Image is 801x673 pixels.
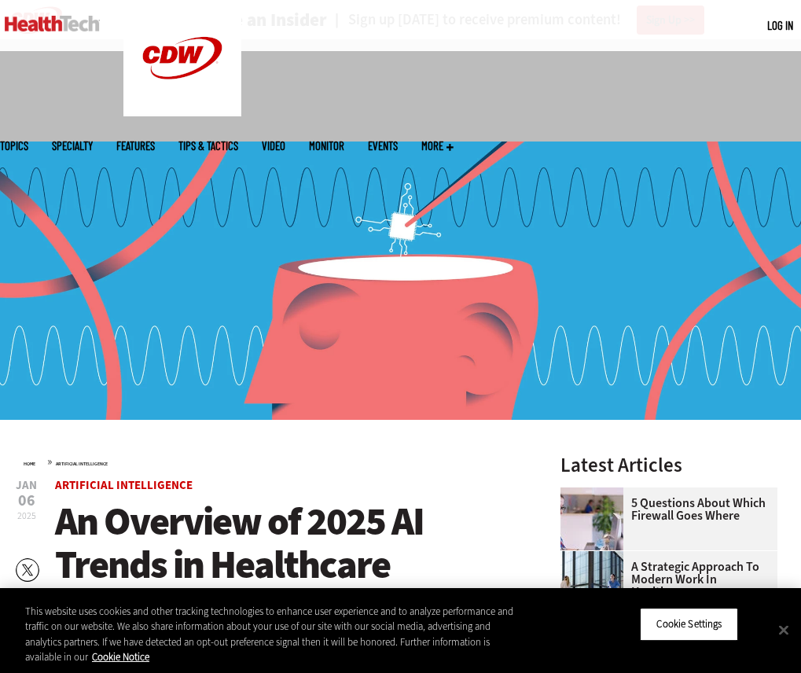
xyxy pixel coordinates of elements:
[560,561,768,598] a: A Strategic Approach to Modern Work in Healthcare
[17,509,36,522] span: 2025
[560,497,768,522] a: 5 Questions About Which Firewall Goes Where
[640,608,738,641] button: Cookie Settings
[16,480,37,491] span: Jan
[309,140,344,152] a: MonITor
[560,487,623,550] img: Healthcare provider using computer
[766,612,801,647] button: Close
[52,140,93,152] span: Specialty
[5,16,100,31] img: Home
[262,140,285,152] a: Video
[25,604,524,665] div: This website uses cookies and other tracking technologies to enhance user experience and to analy...
[92,650,149,664] a: More information about your privacy
[560,455,777,475] h3: Latest Articles
[24,455,521,468] div: »
[55,495,424,590] span: An Overview of 2025 AI Trends in Healthcare
[560,551,631,564] a: Health workers in a modern hospital
[55,477,193,493] a: Artificial Intelligence
[56,461,108,467] a: Artificial Intelligence
[767,17,793,34] div: User menu
[767,18,793,32] a: Log in
[123,104,241,120] a: CDW
[24,461,35,467] a: Home
[421,140,454,152] span: More
[560,551,623,614] img: Health workers in a modern hospital
[368,140,398,152] a: Events
[560,487,631,500] a: Healthcare provider using computer
[16,493,37,509] span: 06
[116,140,155,152] a: Features
[178,140,238,152] a: Tips & Tactics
